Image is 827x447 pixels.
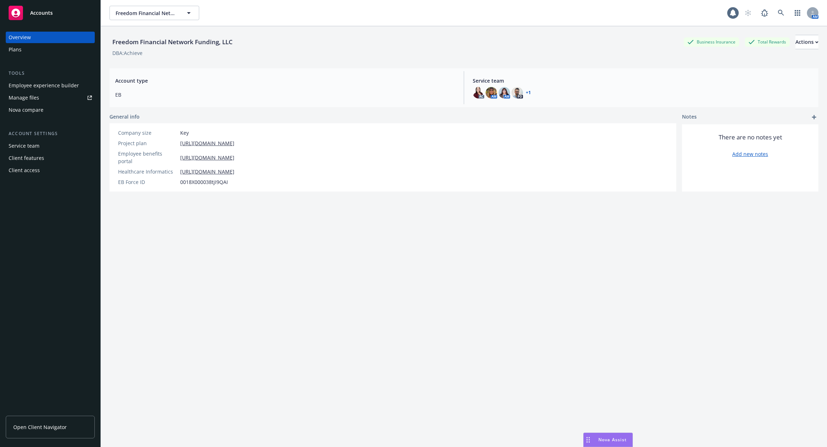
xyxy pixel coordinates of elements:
[790,6,805,20] a: Switch app
[6,152,95,164] a: Client features
[180,139,234,147] a: [URL][DOMAIN_NAME]
[118,150,177,165] div: Employee benefits portal
[9,152,44,164] div: Client features
[682,113,697,121] span: Notes
[583,433,633,447] button: Nova Assist
[116,9,178,17] span: Freedom Financial Network Funding, LLC
[115,91,455,98] span: EB
[745,37,790,46] div: Total Rewards
[741,6,755,20] a: Start snowing
[9,32,31,43] div: Overview
[774,6,788,20] a: Search
[9,104,43,116] div: Nova compare
[109,113,140,120] span: General info
[180,129,189,137] span: Key
[598,437,627,443] span: Nova Assist
[118,139,177,147] div: Project plan
[9,140,39,152] div: Service team
[795,35,818,49] button: Actions
[511,87,523,98] img: photo
[473,87,484,98] img: photo
[112,49,142,57] div: DBA: Achieve
[6,140,95,152] a: Service team
[6,130,95,137] div: Account settings
[9,165,40,176] div: Client access
[6,44,95,55] a: Plans
[810,113,818,121] a: add
[9,80,79,91] div: Employee experience builder
[526,91,531,95] a: +1
[6,70,95,77] div: Tools
[6,32,95,43] a: Overview
[486,87,497,98] img: photo
[6,165,95,176] a: Client access
[473,77,813,84] span: Service team
[9,92,39,103] div: Manage files
[6,3,95,23] a: Accounts
[180,168,234,175] a: [URL][DOMAIN_NAME]
[684,37,739,46] div: Business Insurance
[180,154,234,161] a: [URL][DOMAIN_NAME]
[118,129,177,137] div: Company size
[13,423,67,431] span: Open Client Navigator
[6,104,95,116] a: Nova compare
[499,87,510,98] img: photo
[118,168,177,175] div: Healthcare Informatics
[6,92,95,103] a: Manage files
[6,80,95,91] a: Employee experience builder
[584,433,593,447] div: Drag to move
[719,133,782,142] span: There are no notes yet
[109,37,235,47] div: Freedom Financial Network Funding, LLC
[757,6,772,20] a: Report a Bug
[109,6,199,20] button: Freedom Financial Network Funding, LLC
[115,77,455,84] span: Account type
[118,178,177,186] div: EB Force ID
[180,178,228,186] span: 0018X000038tjI9QAI
[9,44,22,55] div: Plans
[30,10,53,16] span: Accounts
[732,150,768,158] a: Add new notes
